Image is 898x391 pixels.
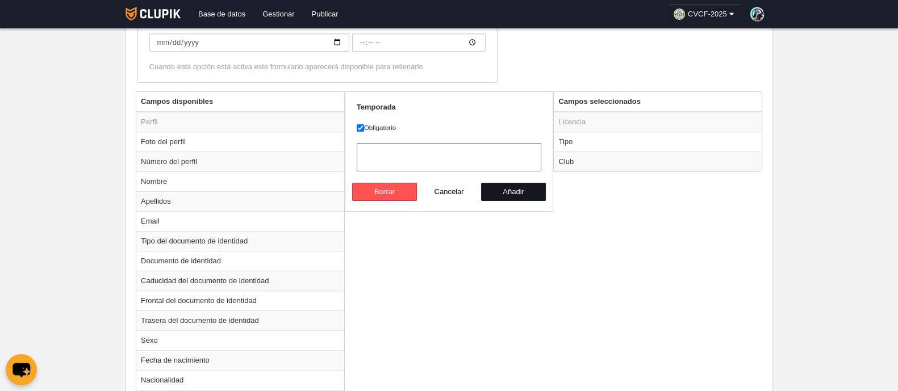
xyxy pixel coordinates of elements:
[357,123,542,133] label: Obligatorio
[750,7,765,22] img: PaoBqShlDZri.30x30.jpg
[554,152,762,171] td: Club
[357,124,364,132] input: Obligatorio
[136,92,344,112] th: Campos disponibles
[136,350,344,370] td: Fecha de nacimiento
[136,330,344,350] td: Sexo
[352,183,417,201] button: Borrar
[136,191,344,211] td: Apellidos
[149,18,486,52] label: Fecha de fin
[357,103,396,111] strong: Temporada
[136,112,344,132] td: Perfil
[149,33,349,52] input: Fecha de fin
[126,7,181,20] img: Clupik
[352,33,486,52] input: Fecha de fin
[136,370,344,390] td: Nacionalidad
[136,231,344,251] td: Tipo del documento de identidad
[136,211,344,231] td: Email
[669,5,741,24] a: CVCF-2025
[136,310,344,330] td: Trasera del documento de identidad
[136,251,344,271] td: Documento de identidad
[136,291,344,310] td: Frontal del documento de identidad
[554,132,762,152] td: Tipo
[149,62,486,72] div: Cuando esta opción está activa este formulario aparecerá disponible para rellenarlo
[136,152,344,171] td: Número del perfil
[554,92,762,112] th: Campos seleccionados
[688,9,727,20] span: CVCF-2025
[136,271,344,291] td: Caducidad del documento de identidad
[136,132,344,152] td: Foto del perfil
[136,171,344,191] td: Nombre
[417,183,482,201] button: Cancelar
[674,9,685,20] img: Oa8jUFH4tdRj.30x30.jpg
[6,354,37,385] button: chat-button
[481,183,546,201] button: Añadir
[554,112,762,132] td: Licencia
